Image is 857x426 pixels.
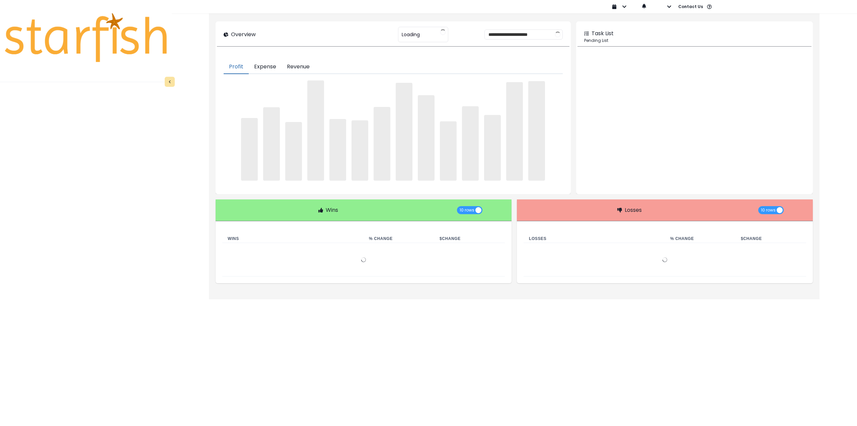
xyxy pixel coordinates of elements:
th: Wins [222,235,364,243]
button: Expense [249,60,282,74]
span: ‌ [396,83,412,181]
span: Loading [402,27,420,42]
p: Pending List [584,38,805,44]
span: ‌ [352,120,368,181]
span: ‌ [484,115,501,181]
span: ‌ [241,118,258,181]
th: % Change [364,235,434,243]
span: ‌ [418,95,435,181]
span: 10 rows [761,206,776,214]
p: Overview [231,31,256,39]
span: ‌ [285,122,302,181]
p: Wins [326,206,338,214]
span: ‌ [462,106,479,181]
th: Losses [524,235,665,243]
span: 10 rows [460,206,474,214]
span: ‌ [263,107,280,181]
th: $ Change [735,235,806,243]
button: Revenue [282,60,315,74]
span: ‌ [329,119,346,181]
th: % Change [665,235,735,243]
span: ‌ [440,121,457,181]
span: ‌ [307,80,324,181]
button: Profit [224,60,249,74]
span: ‌ [528,81,545,181]
span: ‌ [506,82,523,181]
th: $ Change [434,235,505,243]
p: Losses [625,206,642,214]
span: ‌ [374,107,390,181]
p: Task List [592,29,614,38]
